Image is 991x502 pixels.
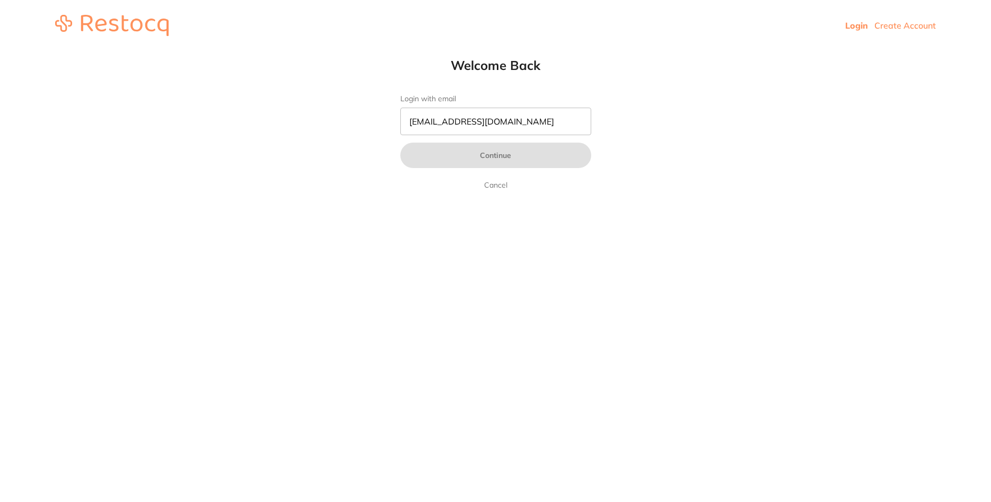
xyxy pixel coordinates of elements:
[55,15,169,36] img: restocq_logo.svg
[874,20,936,31] a: Create Account
[400,94,591,103] label: Login with email
[400,143,591,168] button: Continue
[845,20,868,31] a: Login
[379,57,612,73] h1: Welcome Back
[482,179,510,191] a: Cancel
